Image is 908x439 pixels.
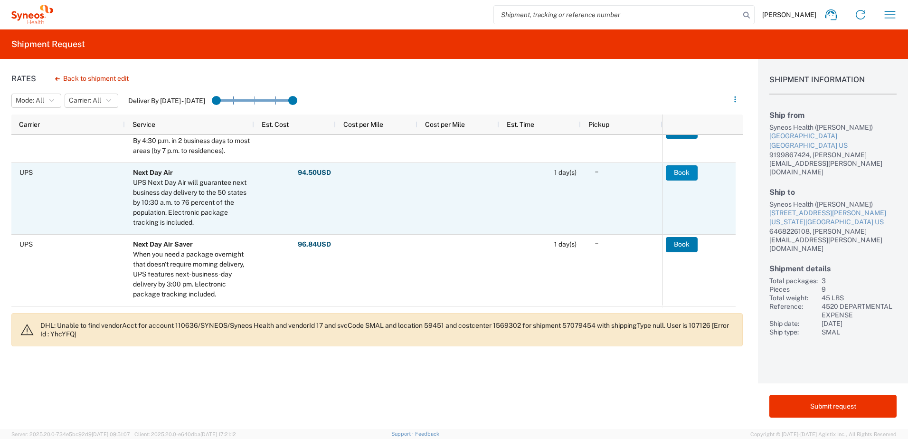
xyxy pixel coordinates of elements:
[822,285,897,294] div: 9
[133,136,250,156] div: By 4:30 p.m. in 2 business days to most areas (by 7 p.m. to residences).
[298,240,331,249] strong: 96.84 USD
[391,431,415,437] a: Support
[507,121,534,128] span: Est. Time
[769,294,818,302] div: Total weight:
[11,431,130,437] span: Server: 2025.20.0-734e5bc92d9
[40,321,735,338] p: DHL: Unable to find vendorAcct for account 110636/SYNEOS/Syneos Health and vendorId 17 and svcCod...
[133,249,250,299] div: When you need a package overnight that doesn't require morning delivery, UPS features next-busine...
[16,96,44,105] span: Mode: All
[750,430,897,439] span: Copyright © [DATE]-[DATE] Agistix Inc., All Rights Reserved
[19,121,40,128] span: Carrier
[769,132,897,141] div: [GEOGRAPHIC_DATA]
[769,151,897,176] div: 9199867424, [PERSON_NAME][EMAIL_ADDRESS][PERSON_NAME][DOMAIN_NAME]
[554,240,577,248] span: 1 day(s)
[69,96,101,105] span: Carrier: All
[19,240,33,248] span: UPS
[262,121,289,128] span: Est. Cost
[769,209,897,227] a: [STREET_ADDRESS][PERSON_NAME][US_STATE][GEOGRAPHIC_DATA] US
[134,431,236,437] span: Client: 2025.20.0-e640dba
[822,319,897,328] div: [DATE]
[666,237,698,252] button: Book
[822,294,897,302] div: 45 LBS
[769,75,897,95] h1: Shipment Information
[769,132,897,150] a: [GEOGRAPHIC_DATA][GEOGRAPHIC_DATA] US
[11,74,36,83] h1: Rates
[494,6,740,24] input: Shipment, tracking or reference number
[769,319,818,328] div: Ship date:
[65,94,118,108] button: Carrier: All
[822,328,897,336] div: SMAL
[666,165,698,181] button: Book
[11,38,85,50] h2: Shipment Request
[769,264,897,273] h2: Shipment details
[762,10,816,19] span: [PERSON_NAME]
[822,277,897,285] div: 3
[769,200,897,209] div: Syneos Health ([PERSON_NAME])
[415,431,439,437] a: Feedback
[133,178,250,228] div: UPS Next Day Air will guarantee next business day delivery to the 50 states by 10:30 a.m. to 76 p...
[297,165,331,181] button: 94.50USD
[769,111,897,120] h2: Ship from
[47,70,136,87] button: Back to shipment edit
[11,94,61,108] button: Mode: All
[425,121,465,128] span: Cost per Mile
[19,169,33,176] span: UPS
[132,121,155,128] span: Service
[769,209,897,218] div: [STREET_ADDRESS][PERSON_NAME]
[769,141,897,151] div: [GEOGRAPHIC_DATA] US
[200,431,236,437] span: [DATE] 17:21:12
[769,395,897,418] button: Submit request
[769,227,897,253] div: 6468226108, [PERSON_NAME][EMAIL_ADDRESS][PERSON_NAME][DOMAIN_NAME]
[298,168,331,177] strong: 94.50 USD
[588,121,609,128] span: Pickup
[343,121,383,128] span: Cost per Mile
[133,169,173,176] b: Next Day Air
[769,328,818,336] div: Ship type:
[554,169,577,176] span: 1 day(s)
[769,285,818,294] div: Pieces
[297,237,331,252] button: 96.84USD
[92,431,130,437] span: [DATE] 09:51:07
[769,302,818,319] div: Reference:
[769,277,818,285] div: Total packages:
[769,218,897,227] div: [US_STATE][GEOGRAPHIC_DATA] US
[769,123,897,132] div: Syneos Health ([PERSON_NAME])
[822,302,897,319] div: 4520 DEPARTMENTAL EXPENSE
[133,240,193,248] b: Next Day Air Saver
[769,188,897,197] h2: Ship to
[128,96,205,105] label: Deliver By [DATE] - [DATE]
